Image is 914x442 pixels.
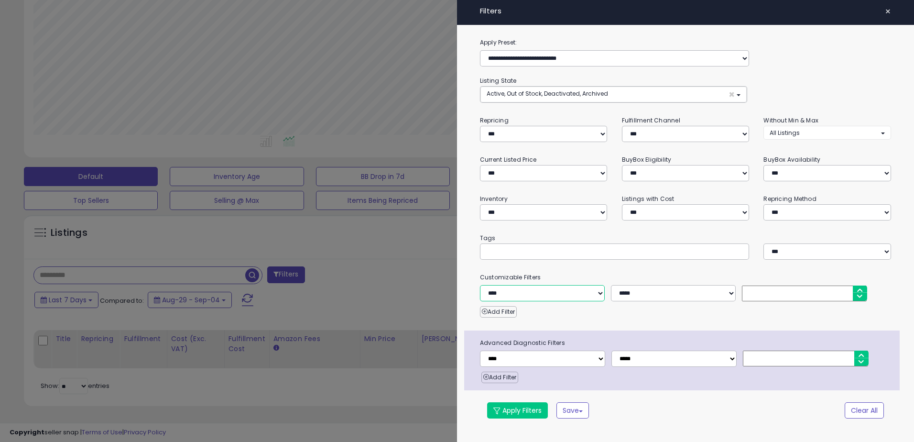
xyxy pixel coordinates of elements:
button: × [881,5,895,18]
button: Save [556,402,589,419]
h4: Filters [480,7,891,15]
button: Clear All [845,402,884,419]
button: Add Filter [480,306,517,318]
small: Customizable Filters [473,272,898,283]
small: Fulfillment Channel [622,116,680,124]
button: Active, Out of Stock, Deactivated, Archived × [480,87,747,102]
small: Current Listed Price [480,155,536,164]
span: Advanced Diagnostic Filters [473,338,900,348]
small: BuyBox Availability [763,155,820,164]
label: Apply Preset: [473,37,898,48]
small: Tags [473,233,898,243]
small: Listing State [480,77,517,85]
small: Without Min & Max [763,116,818,124]
span: × [885,5,891,18]
small: Repricing Method [763,195,816,203]
span: × [729,89,735,99]
small: BuyBox Eligibility [622,155,672,164]
span: All Listings [770,129,800,137]
small: Inventory [480,195,508,203]
button: Add Filter [481,372,518,383]
span: Active, Out of Stock, Deactivated, Archived [487,89,608,98]
button: All Listings [763,126,891,140]
button: Apply Filters [487,402,548,419]
small: Repricing [480,116,509,124]
small: Listings with Cost [622,195,675,203]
